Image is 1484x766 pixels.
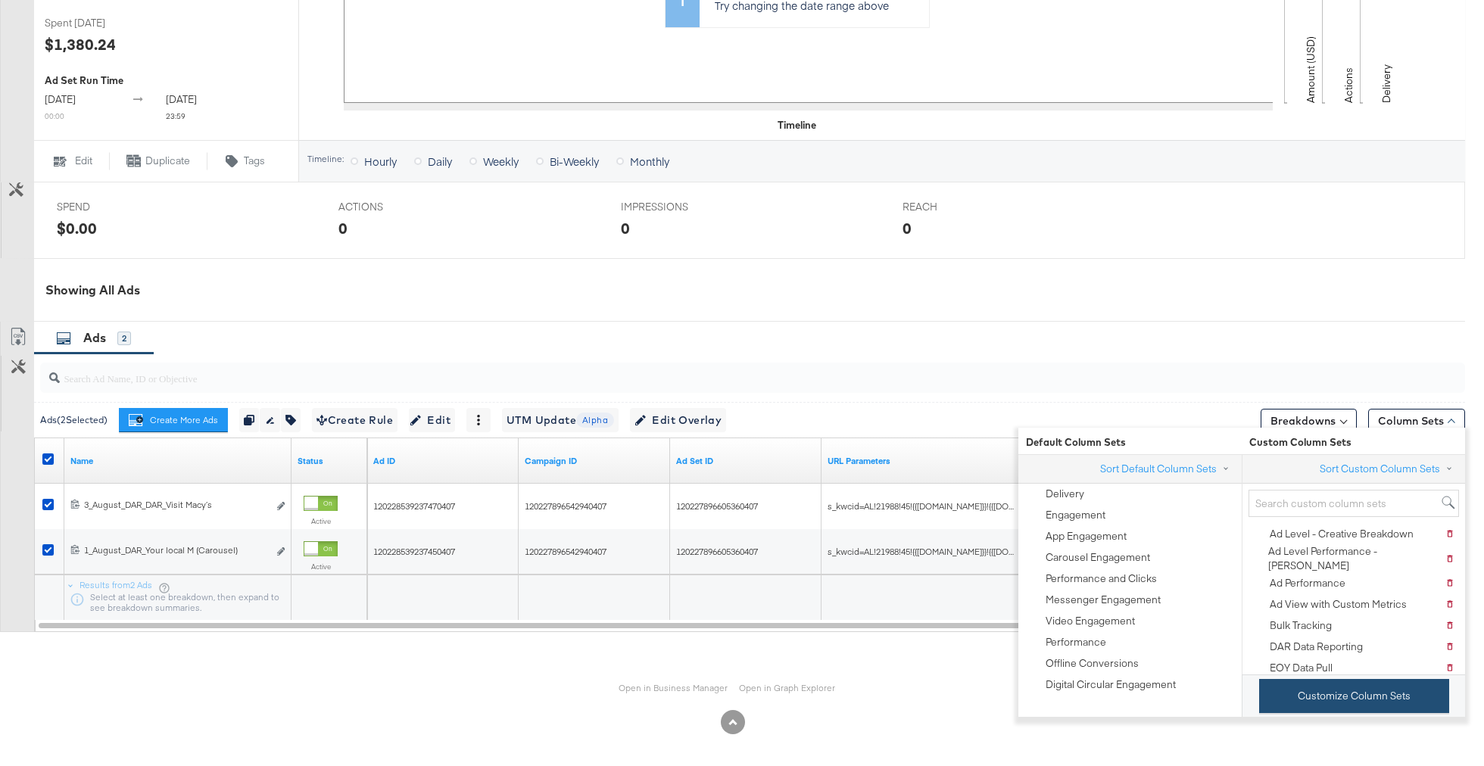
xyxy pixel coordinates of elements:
[1046,487,1084,501] div: Delivery
[45,111,64,121] sub: 00:00
[1242,435,1351,450] span: Custom Column Sets
[903,200,1016,214] span: REACH
[373,546,455,557] span: 120228539237450407
[828,500,1029,513] div: s_kwcid=AL!21988!45!{{[DOMAIN_NAME]}}!{{[DOMAIN_NAME]}}!{{[DOMAIN_NAME]}}
[428,154,452,169] span: Daily
[109,152,207,170] button: Duplicate
[676,546,758,557] span: 120227896605360407
[1046,614,1135,628] div: Video Engagement
[621,217,630,239] div: 0
[298,455,361,467] a: Shows the current state of your Ad.
[338,200,452,214] span: ACTIONS
[525,500,606,512] span: 120227896542940407
[45,92,76,106] span: [DATE]
[1270,661,1333,675] div: EOY Data Pull
[630,408,726,432] button: Edit Overlay
[1249,490,1459,518] input: Search custom column sets
[45,73,287,88] div: Ad Set Run Time
[676,500,758,512] span: 120227896605360407
[1046,550,1150,565] div: Carousel Engagement
[903,217,912,239] div: 0
[244,154,265,168] span: Tags
[1099,461,1236,477] button: Sort Default Column Sets
[166,111,185,121] sub: 23:59
[119,408,228,432] button: Create More Ads
[75,154,92,168] span: Edit
[621,200,734,214] span: IMPRESSIONS
[307,154,344,164] div: Timeline:
[525,455,664,467] a: Your Ad Set Campaign ID.
[1046,508,1105,522] div: Engagement
[312,408,397,432] button: Create Rule
[828,455,1043,467] a: Shows the configured URL Parameters for your ad
[316,411,393,430] span: Create Rule
[502,408,619,432] button: UTM UpdateAlpha
[550,154,599,169] span: Bi-Weekly
[1261,409,1357,433] button: Breakdowns
[828,546,1029,559] div: s_kwcid=AL!21988!45!{{[DOMAIN_NAME]}}!{{[DOMAIN_NAME]}}!{{[DOMAIN_NAME]}}
[1046,677,1176,692] div: Digital Circular Engagement
[1046,656,1139,671] div: Offline Conversions
[304,562,338,571] label: Active
[619,682,728,694] a: Open in Business Manager
[409,408,455,432] button: Edit
[1270,640,1363,654] div: DAR Data Reporting
[1270,597,1407,612] div: Ad View with Custom Metrics
[364,154,397,169] span: Hourly
[739,682,835,694] a: Open in Graph Explorer
[207,152,283,170] button: Tags
[45,282,1465,299] div: Showing All Ads
[483,154,519,169] span: Weekly
[304,516,338,526] label: Active
[630,154,669,169] span: Monthly
[1046,635,1106,649] div: Performance
[338,217,348,239] div: 0
[1046,529,1127,543] div: App Engagement
[525,546,606,557] span: 120227896542940407
[413,411,450,430] span: Edit
[1368,409,1465,433] button: Column Sets
[57,200,170,214] span: SPEND
[40,413,108,427] div: Ads ( 2 Selected)
[576,413,614,428] span: Alpha
[1270,576,1345,590] div: Ad Performance
[117,332,131,345] div: 2
[83,330,106,345] span: Ads
[57,217,97,239] div: $0.00
[33,152,109,170] button: Edit
[676,455,815,467] a: Your Ad Set ID.
[84,499,268,511] div: 3_August_DAR_DAR_Visit Macy’s
[507,411,614,430] span: UTM Update
[373,500,455,512] span: 120228539237470407
[70,455,285,467] a: Ad Name.
[1270,618,1332,633] div: Bulk Tracking
[1270,527,1414,541] div: Ad Level - Creative Breakdown
[45,16,158,30] span: Spent [DATE]
[1319,461,1459,477] button: Sort Custom Column Sets
[1268,544,1445,572] div: Ad Level Performance - [PERSON_NAME]
[1259,679,1449,713] button: Customize Column Sets
[60,357,1334,387] input: Search Ad Name, ID or Objective
[45,33,116,55] div: $1,380.24
[1018,435,1242,450] span: Default Column Sets
[1046,571,1157,586] div: Performance and Clicks
[634,411,722,430] span: Edit Overlay
[145,154,190,168] span: Duplicate
[373,455,513,467] a: Your Ad ID.
[166,92,197,106] span: [DATE]
[84,544,268,556] div: 1_August_DAR_Your local M (Carousel)
[1046,593,1161,607] div: Messenger Engagement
